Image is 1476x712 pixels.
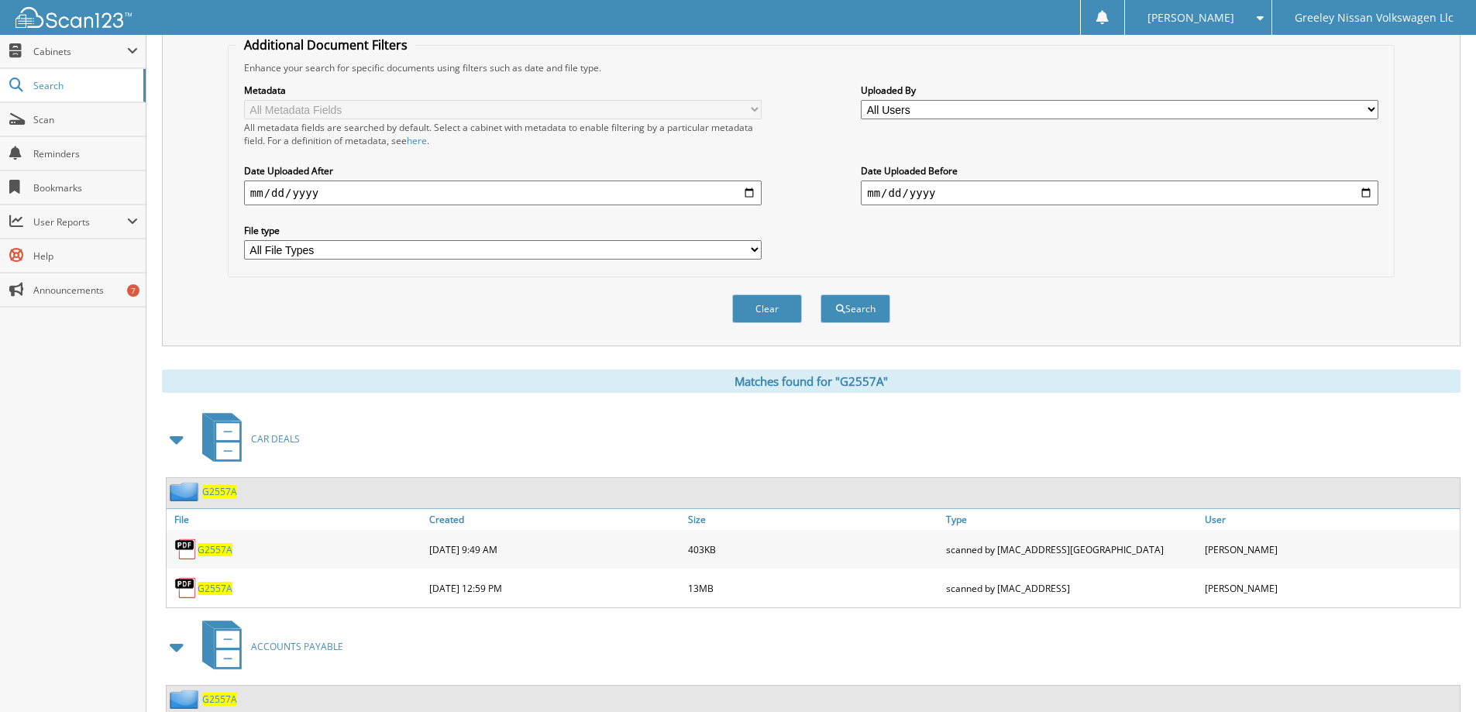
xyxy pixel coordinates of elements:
[202,693,237,706] a: G2557A
[198,582,232,595] a: G2557A
[425,534,684,565] div: [DATE] 9:49 AM
[407,134,427,147] a: here
[193,408,300,470] a: CAR DEALS
[33,215,127,229] span: User Reports
[162,370,1461,393] div: Matches found for "G2557A"
[167,509,425,530] a: File
[33,113,138,126] span: Scan
[244,164,762,177] label: Date Uploaded After
[861,84,1378,97] label: Uploaded By
[174,538,198,561] img: PDF.png
[1295,13,1454,22] span: Greeley Nissan Volkswagen Llc
[33,249,138,263] span: Help
[861,164,1378,177] label: Date Uploaded Before
[244,181,762,205] input: start
[251,432,300,445] span: CAR DEALS
[170,690,202,709] img: folder2.png
[942,534,1201,565] div: scanned by [MAC_ADDRESS][GEOGRAPHIC_DATA]
[236,36,415,53] legend: Additional Document Filters
[244,84,762,97] label: Metadata
[33,181,138,194] span: Bookmarks
[1201,573,1460,604] div: [PERSON_NAME]
[684,573,943,604] div: 13MB
[732,294,802,323] button: Clear
[684,534,943,565] div: 403KB
[202,485,237,498] a: G2557A
[1201,534,1460,565] div: [PERSON_NAME]
[425,573,684,604] div: [DATE] 12:59 PM
[236,61,1386,74] div: Enhance your search for specific documents using filters such as date and file type.
[33,45,127,58] span: Cabinets
[251,640,343,653] span: ACCOUNTS PAYABLE
[244,121,762,147] div: All metadata fields are searched by default. Select a cabinet with metadata to enable filtering b...
[684,509,943,530] a: Size
[1147,13,1234,22] span: [PERSON_NAME]
[198,543,232,556] a: G2557A
[942,573,1201,604] div: scanned by [MAC_ADDRESS]
[33,284,138,297] span: Announcements
[193,616,343,677] a: ACCOUNTS PAYABLE
[942,509,1201,530] a: Type
[174,576,198,600] img: PDF.png
[127,284,139,297] div: 7
[861,181,1378,205] input: end
[244,224,762,237] label: File type
[1399,638,1476,712] iframe: Chat Widget
[15,7,132,28] img: scan123-logo-white.svg
[33,147,138,160] span: Reminders
[170,482,202,501] img: folder2.png
[1201,509,1460,530] a: User
[821,294,890,323] button: Search
[33,79,136,92] span: Search
[425,509,684,530] a: Created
